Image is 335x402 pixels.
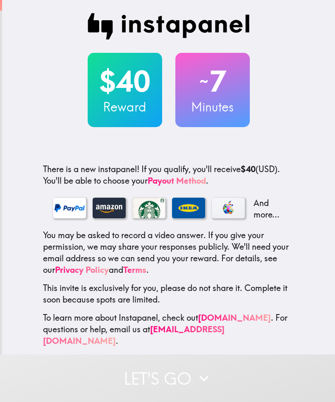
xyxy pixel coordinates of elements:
[43,312,294,347] p: To learn more about Instapanel, check out . For questions or help, email us at .
[88,64,162,98] h2: $40
[43,282,294,305] p: This invite is exclusively for you, please do not share it. Complete it soon because spots are li...
[88,98,162,116] h3: Reward
[175,98,250,116] h3: Minutes
[251,197,285,220] p: And more...
[198,312,271,323] a: [DOMAIN_NAME]
[43,324,225,346] a: [EMAIL_ADDRESS][DOMAIN_NAME]
[55,265,109,275] a: Privacy Policy
[175,64,250,98] h2: 7
[88,13,250,40] img: Instapanel
[123,265,146,275] a: Terms
[43,164,139,174] span: There is a new instapanel!
[241,164,256,174] b: $40
[148,175,206,186] a: Payout Method
[198,69,210,94] span: ~
[43,229,294,276] p: You may be asked to record a video answer. If you give your permission, we may share your respons...
[43,163,294,187] p: If you qualify, you'll receive (USD) . You'll be able to choose your .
